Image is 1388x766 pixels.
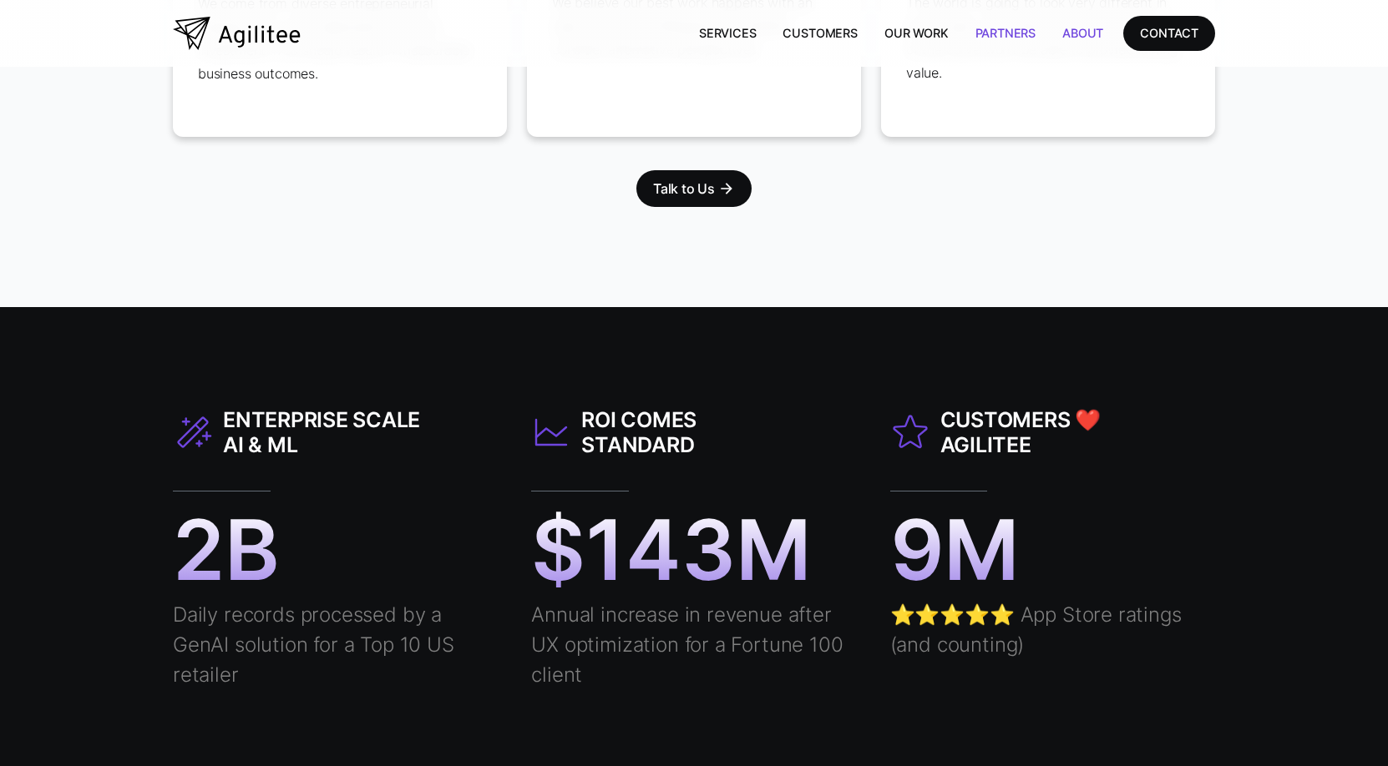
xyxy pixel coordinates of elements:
[769,16,870,50] a: Customers
[1123,16,1215,50] a: CONTACT
[890,600,1215,660] div: ⭐⭐⭐⭐⭐ App Store ratings (and counting)
[173,600,498,690] div: Daily records processed by a GenAI solution for a Top 10 US retailer
[1140,23,1198,43] div: CONTACT
[962,16,1050,50] a: Partners
[940,407,1141,457] div: CUSTOMERS ❤️ AGILITEE
[718,180,735,197] div: arrow_forward
[1049,16,1117,50] a: About
[653,177,715,200] div: Talk to Us
[531,600,856,690] div: Annual increase in revenue after UX optimization for a Fortune 100 client
[531,508,811,592] div: $143M
[890,508,1021,592] div: 9M
[636,170,752,207] a: Talk to Usarrow_forward
[871,16,962,50] a: Our Work
[173,508,280,592] div: 2B
[686,16,770,50] a: Services
[581,407,782,457] div: ROI COMES STANDARD
[223,407,423,457] div: ENTERPRISE SCALE AI & ML
[173,17,301,50] a: home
